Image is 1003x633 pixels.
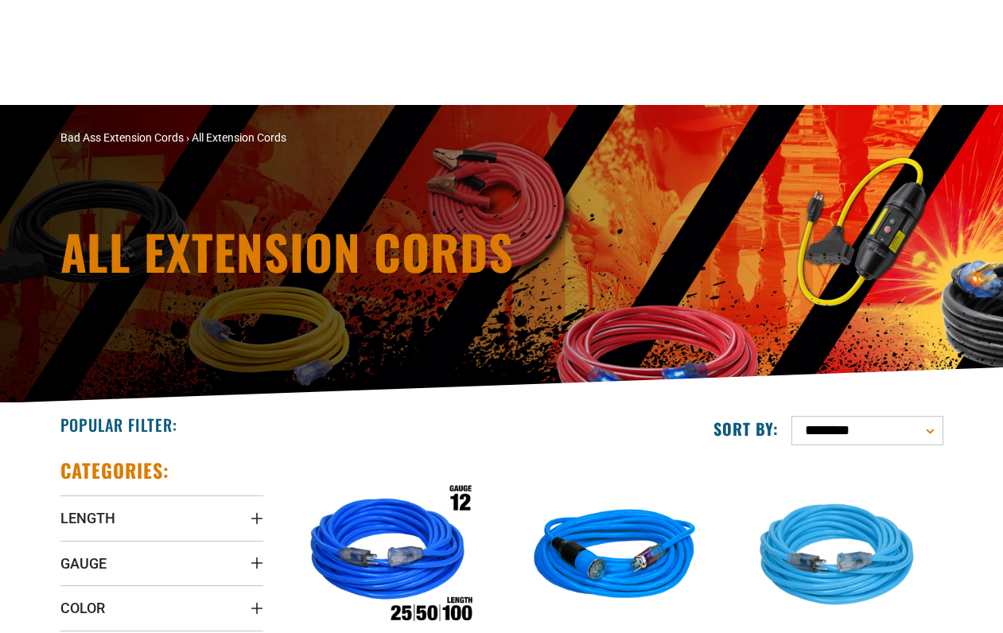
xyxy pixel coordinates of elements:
[60,414,177,435] h2: Popular Filter:
[60,509,115,527] span: Length
[60,227,641,275] h1: All Extension Cords
[192,131,286,144] span: All Extension Cords
[60,599,105,617] span: Color
[60,554,107,573] span: Gauge
[186,131,189,144] span: ›
[60,131,184,144] a: Bad Ass Extension Cords
[60,541,263,585] summary: Gauge
[60,130,641,146] nav: breadcrumbs
[60,458,170,483] h2: Categories:
[713,418,779,439] label: Sort by:
[60,495,263,540] summary: Length
[60,585,263,630] summary: Color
